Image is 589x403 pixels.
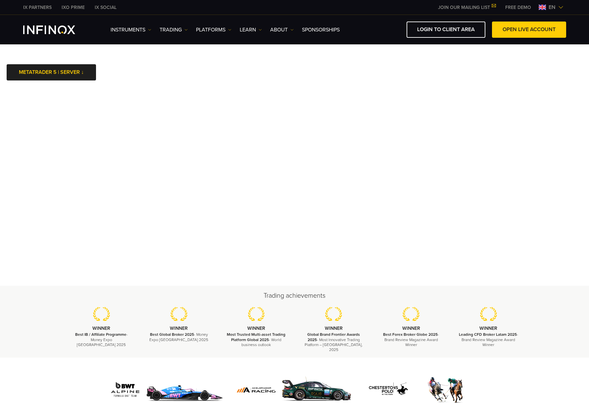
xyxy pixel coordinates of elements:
strong: Best IB / Affiliate Programme [75,332,126,337]
p: - Brand Review Magazine Award Winner [381,332,442,347]
strong: WINNER [402,326,420,331]
strong: WINNER [325,326,343,331]
strong: WINNER [479,326,497,331]
a: TRADING [160,26,188,34]
a: Learn [240,26,262,34]
p: - Money Expo [GEOGRAPHIC_DATA] 2025 [71,332,132,347]
a: LOGIN TO CLIENT AREA [407,22,485,38]
p: - Brand Review Magazine Award Winner [458,332,519,347]
p: - World business outlook [226,332,287,347]
a: INFINOX MENU [500,4,536,11]
strong: WINNER [247,326,265,331]
a: JOIN OUR MAILING LIST [433,5,500,10]
a: METATRADER 5 | SERVER ↓ [7,64,96,80]
a: OPEN LIVE ACCOUNT [492,22,566,38]
h2: Trading achievements [63,291,526,300]
p: - Money Expo [GEOGRAPHIC_DATA] 2025 [148,332,209,342]
strong: WINNER [92,326,110,331]
strong: Best Global Broker 2025 [150,332,194,337]
strong: Most Trusted Multi-asset Trading Platform Global 2025 [227,332,285,342]
a: ABOUT [270,26,294,34]
strong: WINNER [170,326,188,331]
a: INFINOX [18,4,57,11]
a: PLATFORMS [196,26,231,34]
strong: Best Forex Broker Globe 2025 [383,332,438,337]
span: en [546,3,558,11]
a: INFINOX Logo [23,25,91,34]
strong: Leading CFD Broker Latam 2025 [459,332,517,337]
a: INFINOX [57,4,90,11]
p: - Most Innovative Trading Platform – [GEOGRAPHIC_DATA], 2025 [303,332,364,352]
a: SPONSORSHIPS [302,26,340,34]
a: Instruments [111,26,151,34]
a: INFINOX [90,4,122,11]
strong: Global Brand Frontier Awards 2025 [307,332,360,342]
